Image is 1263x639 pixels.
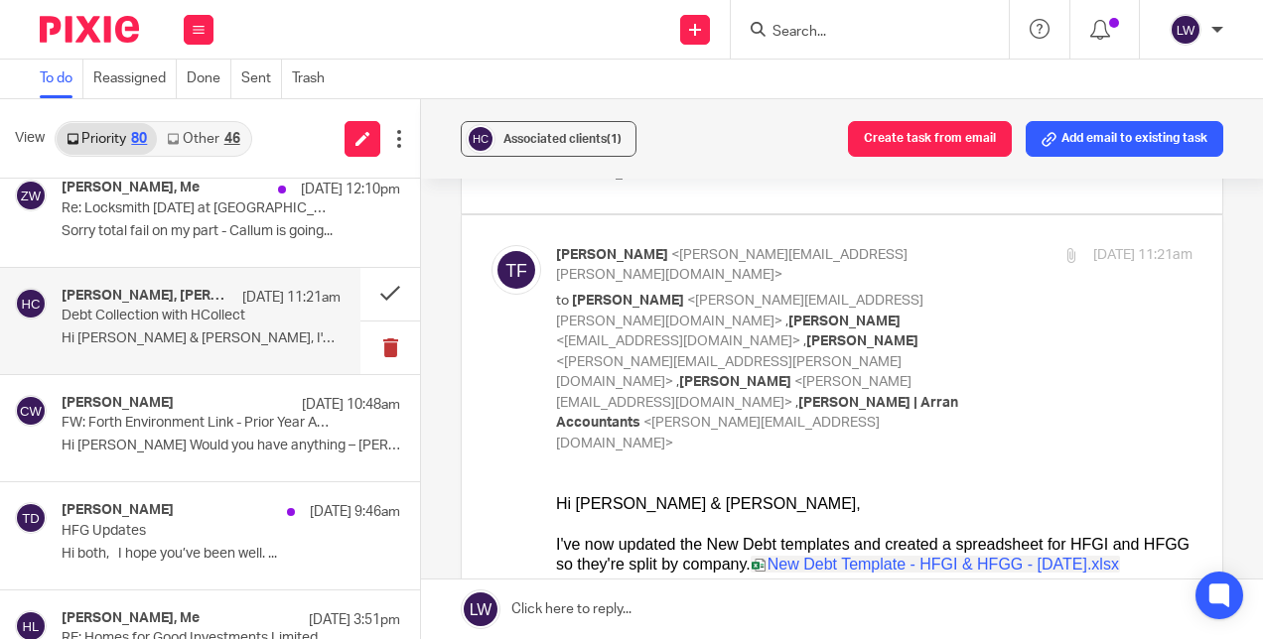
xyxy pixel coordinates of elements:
p: Debt Collection with HCollect [62,308,285,324]
p: [DATE] 10:48am [302,395,400,415]
span: [PERSON_NAME] [806,334,918,348]
p: Hi [PERSON_NAME] Would you have anything – [PERSON_NAME], I... [62,438,400,454]
p: HFG Updates [62,523,333,540]
span: , [803,334,806,348]
img: svg%3E [15,288,47,319]
a: Sent [241,60,282,98]
span: [PERSON_NAME] [572,294,684,308]
img: svg%3E [15,180,47,211]
span: [PERSON_NAME] [788,315,901,328]
p: Hi both, I hope you’ve been well. ... [62,546,400,563]
h4: [PERSON_NAME] [62,395,174,412]
span: <[PERSON_NAME][EMAIL_ADDRESS][PERSON_NAME][DOMAIN_NAME]> [556,248,908,283]
p: FW: Forth Environment Link - Prior Year Accounts Workings [62,415,333,432]
span: (1) [607,133,622,145]
span: <[PERSON_NAME][EMAIL_ADDRESS][PERSON_NAME][DOMAIN_NAME]> [556,355,902,390]
input: Search [771,24,949,42]
img: svg%3E [15,502,47,534]
span: <[EMAIL_ADDRESS][DOMAIN_NAME]> [556,334,800,348]
h4: [PERSON_NAME], Me [62,180,200,196]
img: svg%3E [1170,14,1201,46]
a: Other46 [157,123,249,155]
a: To do [40,60,83,98]
a: New Debt Template - HFGI & HFGG - [DATE].xlsx [195,62,564,78]
span: <[PERSON_NAME][EMAIL_ADDRESS][DOMAIN_NAME]> [556,416,880,450]
p: [DATE] 3:51pm [309,610,400,630]
p: [DATE] 11:21am [1093,245,1193,266]
div: 46 [224,132,240,146]
img: svg%3E [466,124,495,154]
h4: [PERSON_NAME], [PERSON_NAME], [PERSON_NAME] [62,288,232,305]
p: [DATE] 9:46am [310,502,400,522]
button: Associated clients(1) [461,121,636,157]
p: Sorry total fail on my part - Callum is going... [62,223,400,240]
img: Pixie [40,16,139,43]
span: , [795,396,798,410]
a: Reassigned [93,60,177,98]
h4: [PERSON_NAME], Me [62,610,200,627]
h4: [PERSON_NAME] [62,502,174,519]
button: Create task from email [848,121,1012,157]
span: <[PERSON_NAME][EMAIL_ADDRESS][PERSON_NAME][DOMAIN_NAME]> [556,294,923,328]
p: Hi [PERSON_NAME] & [PERSON_NAME], I've now updated the New... [62,330,341,347]
span: , [785,315,788,328]
a: Trash [292,60,335,98]
span: <[PERSON_NAME][EMAIL_ADDRESS][DOMAIN_NAME]> [556,375,912,410]
img: svg%3E [15,395,47,427]
img: svg%3E [491,245,541,295]
p: Re: Locksmith [DATE] at [GEOGRAPHIC_DATA] - [GEOGRAPHIC_DATA] Properties [62,200,333,217]
span: Associated clients [503,133,622,145]
span: View [15,128,45,149]
span: , [676,375,679,389]
a: Priority80 [57,123,157,155]
p: [DATE] 12:10pm [301,180,400,199]
span: [PERSON_NAME] [556,248,668,262]
span: [PERSON_NAME] [679,375,791,389]
div: 80 [131,132,147,146]
span: to [556,294,569,308]
a: Done [187,60,231,98]
p: [DATE] 11:21am [242,288,341,308]
button: Add email to existing task [1026,121,1223,157]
